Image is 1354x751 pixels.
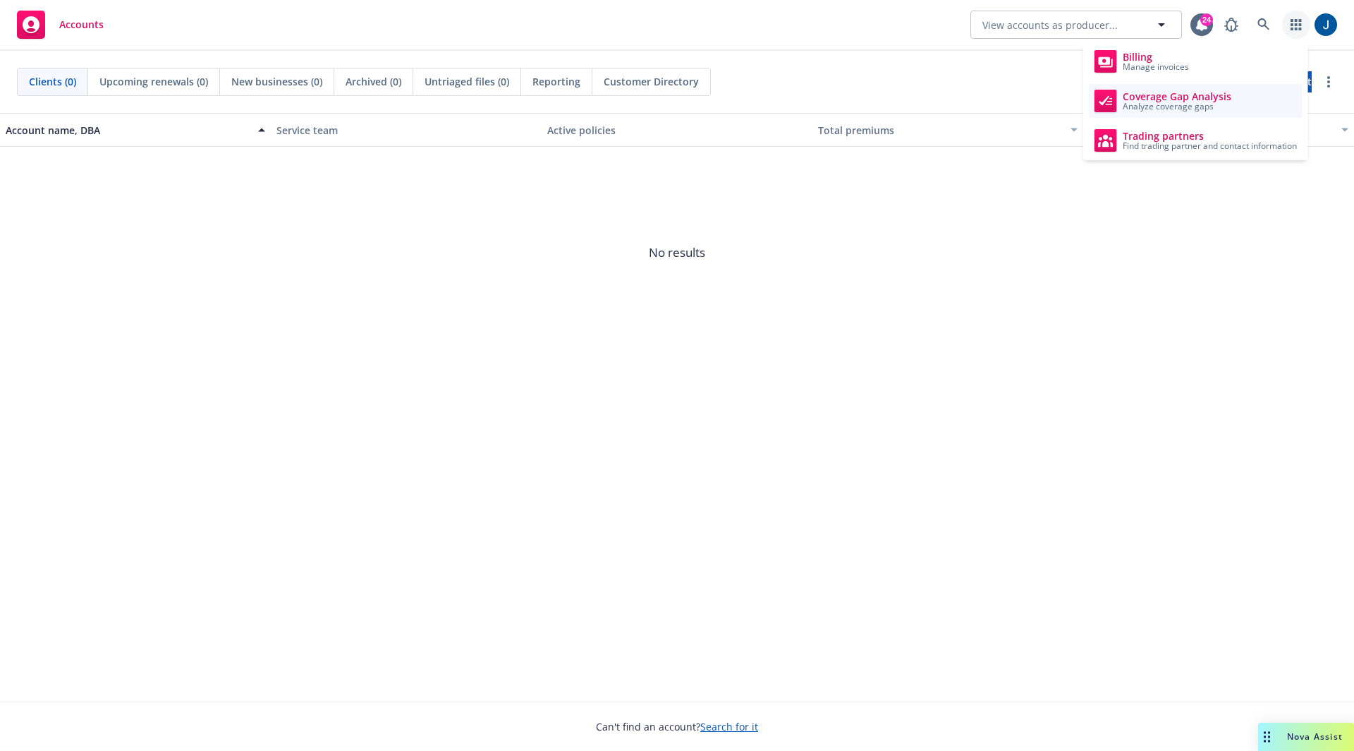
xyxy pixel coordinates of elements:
[970,11,1182,39] button: View accounts as producer...
[11,5,109,44] a: Accounts
[700,720,758,733] a: Search for it
[1282,11,1310,39] a: Switch app
[346,74,401,89] span: Archived (0)
[596,719,758,734] span: Can't find an account?
[1123,131,1297,142] span: Trading partners
[982,18,1118,32] span: View accounts as producer...
[1123,63,1189,71] span: Manage invoices
[29,74,76,89] span: Clients (0)
[818,123,1062,138] div: Total premiums
[812,113,1083,147] button: Total premiums
[1089,124,1303,157] a: Trading partners
[231,74,322,89] span: New businesses (0)
[1250,11,1278,39] a: Search
[1123,102,1231,111] span: Analyze coverage gaps
[6,123,250,138] div: Account name, DBA
[1123,52,1189,63] span: Billing
[1089,44,1303,78] a: Billing
[1123,91,1231,102] span: Coverage Gap Analysis
[1217,11,1245,39] a: Report a Bug
[59,19,104,30] span: Accounts
[1123,142,1297,150] span: Find trading partner and contact information
[1320,73,1337,90] a: more
[542,113,812,147] button: Active policies
[1200,13,1213,26] div: 24
[276,123,536,138] div: Service team
[1258,723,1276,751] div: Drag to move
[99,74,208,89] span: Upcoming renewals (0)
[425,74,509,89] span: Untriaged files (0)
[532,74,580,89] span: Reporting
[1315,13,1337,36] img: photo
[547,123,807,138] div: Active policies
[1287,731,1343,743] span: Nova Assist
[1258,723,1354,751] button: Nova Assist
[604,74,699,89] span: Customer Directory
[271,113,542,147] button: Service team
[1089,84,1303,118] a: Coverage Gap Analysis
